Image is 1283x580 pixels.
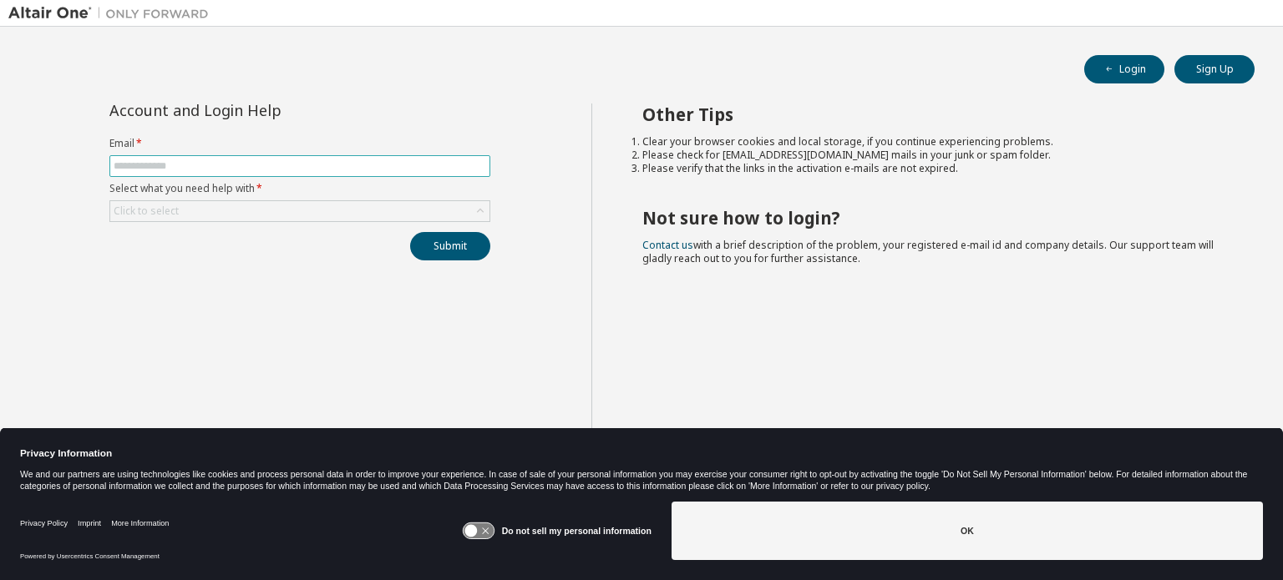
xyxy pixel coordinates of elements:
div: Click to select [110,201,489,221]
li: Clear your browser cookies and local storage, if you continue experiencing problems. [642,135,1225,149]
label: Select what you need help with [109,182,490,195]
button: Submit [410,232,490,260]
img: Altair One [8,5,217,22]
div: Click to select [114,204,179,218]
div: Account and Login Help [109,103,414,117]
button: Login [1084,55,1164,83]
span: with a brief description of the problem, your registered e-mail id and company details. Our suppo... [642,238,1214,265]
button: Sign Up [1174,55,1255,83]
h2: Not sure how to login? [642,207,1225,229]
label: Email [109,137,490,150]
a: Contact us [642,238,693,252]
li: Please check for [EMAIL_ADDRESS][DOMAIN_NAME] mails in your junk or spam folder. [642,149,1225,162]
li: Please verify that the links in the activation e-mails are not expired. [642,162,1225,175]
h2: Other Tips [642,103,1225,125]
